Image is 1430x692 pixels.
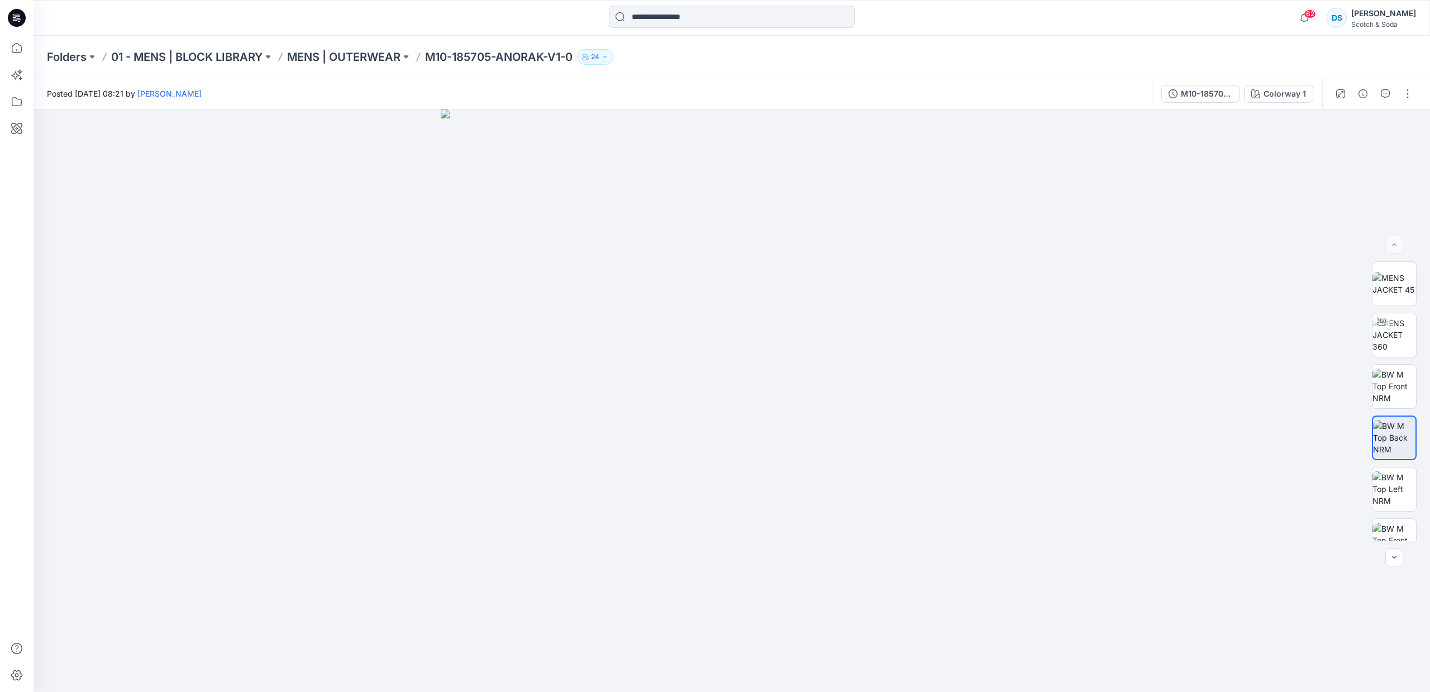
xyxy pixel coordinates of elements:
[425,49,573,65] p: M10-185705-ANORAK-V1-0
[591,51,599,63] p: 24
[111,49,263,65] a: 01 - MENS | BLOCK LIBRARY
[441,109,1023,692] img: eyJhbGciOiJIUzI1NiIsImtpZCI6IjAiLCJzbHQiOiJzZXMiLCJ0eXAiOiJKV1QifQ.eyJkYXRhIjp7InR5cGUiOiJzdG9yYW...
[137,89,202,98] a: [PERSON_NAME]
[1244,85,1313,103] button: Colorway 1
[1181,88,1232,100] div: M10-185705-ANORAK-V1-0
[287,49,401,65] a: MENS | OUTERWEAR
[1327,8,1347,28] div: DS
[47,88,202,99] span: Posted [DATE] 08:21 by
[1373,420,1415,455] img: BW M Top Back NRM
[577,49,613,65] button: 24
[1372,471,1416,507] img: BW M Top Left NRM
[1372,272,1416,295] img: MENS JACKET 45
[1351,7,1416,20] div: [PERSON_NAME]
[1264,88,1306,100] div: Colorway 1
[1372,317,1416,352] img: MENS JACKET 360
[1354,85,1372,103] button: Details
[1372,369,1416,404] img: BW M Top Front NRM
[1304,9,1316,18] span: 62
[1351,20,1416,28] div: Scotch & Soda
[47,49,87,65] a: Folders
[1161,85,1240,103] button: M10-185705-ANORAK-V1-0
[1372,523,1416,558] img: BW M Top Front Chest NRM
